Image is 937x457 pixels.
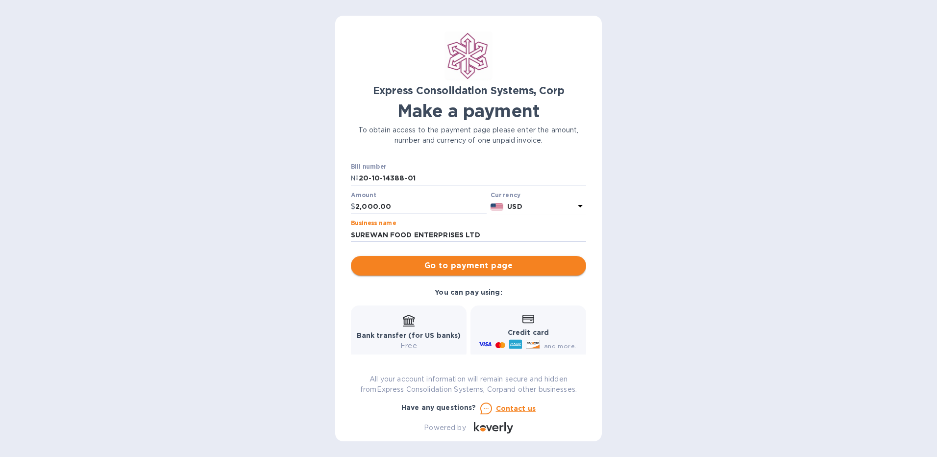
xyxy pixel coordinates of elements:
[351,374,586,395] p: All your account information will remain secure and hidden from Express Consolidation Systems, Co...
[508,329,549,336] b: Credit card
[351,221,396,227] label: Business name
[357,341,461,351] p: Free
[359,260,578,272] span: Go to payment page
[496,405,536,412] u: Contact us
[351,125,586,146] p: To obtain access to the payment page please enter the amount, number and currency of one unpaid i...
[435,288,502,296] b: You can pay using:
[351,173,359,183] p: №
[357,331,461,339] b: Bank transfer (for US banks)
[351,256,586,276] button: Go to payment page
[355,200,487,214] input: 0.00
[491,191,521,199] b: Currency
[373,84,565,97] b: Express Consolidation Systems, Corp
[401,404,476,411] b: Have any questions?
[544,342,580,350] span: and more...
[351,228,586,242] input: Enter business name
[351,202,355,212] p: $
[491,203,504,210] img: USD
[507,203,522,210] b: USD
[351,192,376,198] label: Amount
[351,164,386,170] label: Bill number
[424,423,466,433] p: Powered by
[351,101,586,121] h1: Make a payment
[359,171,586,186] input: Enter bill number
